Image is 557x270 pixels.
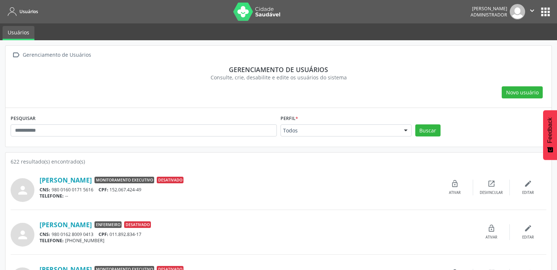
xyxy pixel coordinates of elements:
i: person [16,228,29,241]
label: PESQUISAR [11,113,36,124]
span: CNS: [40,187,50,193]
span: TELEFONE: [40,193,64,199]
div: [PERSON_NAME] [471,5,507,12]
span: Usuários [19,8,38,15]
div: 622 resultado(s) encontrado(s) [11,158,546,165]
div: Editar [522,235,534,240]
span: TELEFONE: [40,237,64,244]
span: Desativado [157,177,183,183]
div: Editar [522,190,534,195]
span: CPF: [99,231,108,237]
i:  [11,50,21,60]
span: CNS: [40,231,50,237]
div: Desvincular [480,190,503,195]
span: Administrador [471,12,507,18]
button:  [525,4,539,19]
span: Novo usuário [506,89,539,96]
img: img [510,4,525,19]
button: Novo usuário [502,86,543,99]
i: lock_open [451,180,459,188]
i: edit [524,180,532,188]
div: -- [40,193,437,199]
a: Usuários [5,5,38,18]
i: open_in_new [487,180,495,188]
div: Ativar [449,190,461,195]
div: Ativar [486,235,497,240]
button: apps [539,5,552,18]
i: person [16,184,29,197]
button: Feedback - Mostrar pesquisa [543,110,557,160]
span: Feedback [547,117,553,143]
a: [PERSON_NAME] [40,176,92,184]
span: Todos [283,127,397,134]
span: Desativado [124,221,151,228]
span: Enfermeiro [94,221,122,228]
span: Monitoramento Executivo [94,177,154,183]
i: lock_open [487,224,495,232]
a: [PERSON_NAME] [40,221,92,229]
div: 980 0160 0171 5616 152.067.424-49 [40,187,437,193]
div: [PHONE_NUMBER] [40,237,473,244]
a: Usuários [3,26,34,40]
div: Consulte, crie, desabilite e edite os usuários do sistema [16,74,541,81]
div: Gerenciamento de Usuários [21,50,92,60]
i:  [528,7,536,15]
button: Buscar [415,124,441,137]
span: CPF: [99,187,108,193]
a:  Gerenciamento de Usuários [11,50,92,60]
i: edit [524,224,532,232]
div: 980 0162 8009 0413 011.892.834-17 [40,231,473,237]
label: Perfil [281,113,298,124]
div: Gerenciamento de usuários [16,65,541,74]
